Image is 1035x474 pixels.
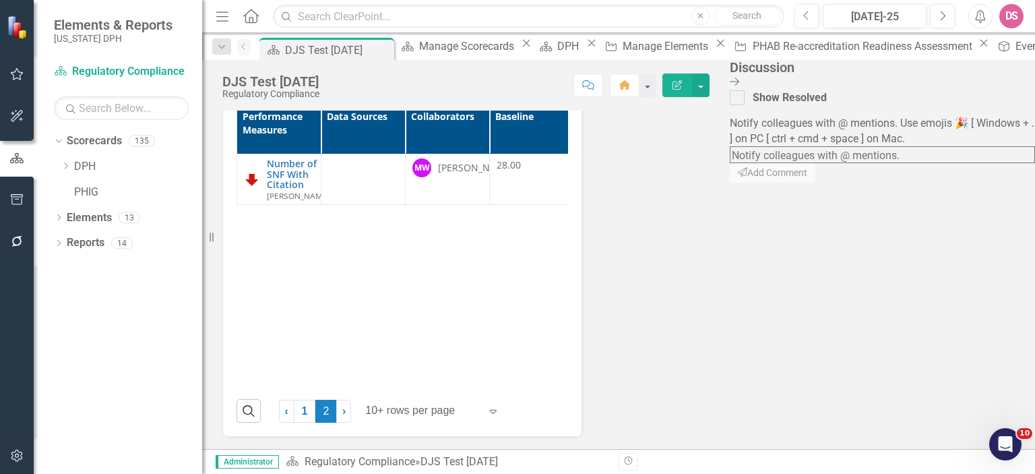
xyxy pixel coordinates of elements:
button: Add Comment [730,163,815,183]
a: DPH [535,38,583,55]
a: PHIG [74,185,202,200]
span: Notify colleagues with @ mentions. Use emojis 🎉 [ Windows + . ] on PC [ ctrl + cmd + space ] on Mac. [730,117,1034,145]
td: Double-Click to Edit [406,154,490,205]
small: [US_STATE] DPH [54,33,172,44]
img: ClearPoint Strategy [7,16,30,39]
div: MW [412,158,431,177]
div: Show Resolved [753,90,827,106]
div: » [286,454,608,470]
div: Manage Scorecards [419,38,518,55]
div: Manage Elements [623,38,712,55]
td: Double-Click to Edit Right Click for Context Menu [237,154,321,205]
input: Search Below... [54,96,189,120]
div: DJS Test [DATE] [420,455,498,468]
a: Number of SNF With Citation [267,158,330,189]
span: 2 [315,400,337,423]
a: PHAB Re-accreditation Readiness Assessment [729,38,975,55]
div: DJS Test [DATE] [222,74,319,89]
button: DS [999,4,1024,28]
a: Regulatory Compliance [54,64,189,80]
a: Manage Elements [600,38,712,55]
td: Double-Click to Edit [321,154,406,205]
span: Search [732,10,761,21]
div: Regulatory Compliance [222,89,319,99]
div: 13 [119,212,140,223]
button: [DATE]-25 [823,4,927,28]
span: 10 [1017,428,1032,439]
a: Elements [67,210,112,226]
div: DPH [557,38,583,55]
div: [PERSON_NAME] [438,161,513,175]
span: Administrator [216,455,279,469]
iframe: Intercom live chat [989,428,1022,461]
small: [PERSON_NAME] [267,191,330,200]
button: Search [714,7,781,26]
a: 1 [294,400,315,423]
span: › [342,405,346,417]
span: ‹ [285,405,288,417]
a: Scorecards [67,134,122,149]
span: 28.00 [497,158,521,171]
div: Discussion [730,60,1028,75]
span: Elements & Reports [54,17,172,33]
img: Below Plan [244,171,260,187]
a: Regulatory Compliance [305,455,415,468]
div: [DATE]-25 [827,9,922,25]
input: Search ClearPoint... [273,5,784,28]
a: DPH [74,159,202,175]
a: Reports [67,235,104,251]
div: 14 [111,237,133,249]
a: Manage Scorecards [397,38,518,55]
div: 135 [129,136,155,147]
div: PHAB Re-accreditation Readiness Assessment [753,38,976,55]
div: DJS Test [DATE] [285,42,391,59]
